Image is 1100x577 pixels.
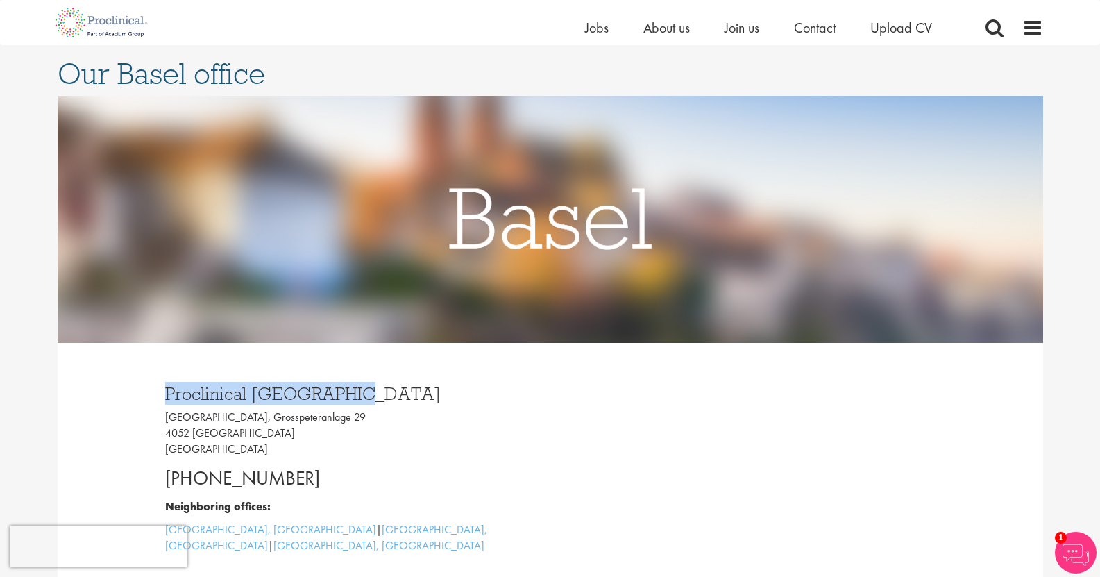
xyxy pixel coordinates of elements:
[725,19,759,37] a: Join us
[870,19,932,37] a: Upload CV
[165,522,540,554] p: | |
[585,19,609,37] a: Jobs
[643,19,690,37] a: About us
[165,465,540,492] p: [PHONE_NUMBER]
[58,55,265,92] span: Our Basel office
[10,526,187,567] iframe: reCAPTCHA
[165,410,540,458] p: [GEOGRAPHIC_DATA], Grosspeteranlage 29 4052 [GEOGRAPHIC_DATA] [GEOGRAPHIC_DATA]
[1055,532,1067,544] span: 1
[165,385,540,403] h3: Proclinical [GEOGRAPHIC_DATA]
[165,522,376,537] a: [GEOGRAPHIC_DATA], [GEOGRAPHIC_DATA]
[1055,532,1097,574] img: Chatbot
[273,538,484,553] a: [GEOGRAPHIC_DATA], [GEOGRAPHIC_DATA]
[165,499,271,514] b: Neighboring offices:
[794,19,836,37] a: Contact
